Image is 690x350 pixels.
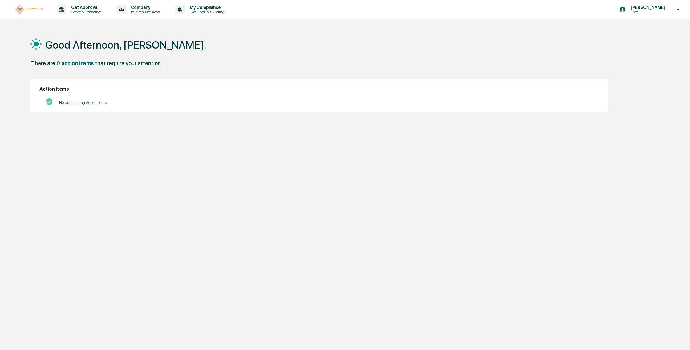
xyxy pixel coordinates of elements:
[31,60,55,66] div: There are
[126,10,163,14] p: Policies & Documents
[66,5,104,10] p: Get Approval
[66,10,104,14] p: Content & Transactions
[46,98,53,105] img: No Actions logo
[39,86,598,92] h2: Action Items
[15,4,44,15] img: logo
[626,5,668,10] p: [PERSON_NAME]
[185,10,229,14] p: Data, Deadlines & Settings
[626,10,668,14] p: Users
[56,60,94,66] div: 0 action items
[59,100,107,105] p: No Outstanding Action Items
[95,60,162,66] div: that require your attention.
[185,5,229,10] p: My Compliance
[126,5,163,10] p: Company
[45,39,206,51] h1: Good Afternoon, [PERSON_NAME].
